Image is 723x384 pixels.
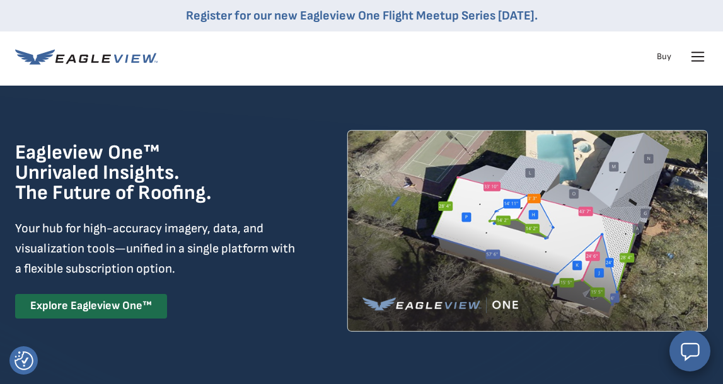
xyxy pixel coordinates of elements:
p: Your hub for high-accuracy imagery, data, and visualization tools—unified in a single platform wi... [15,218,301,279]
button: Open chat window [669,330,710,371]
a: Register for our new Eagleview One Flight Meetup Series [DATE]. [186,8,538,23]
a: Buy [657,51,671,62]
h1: Eagleview One™ Unrivaled Insights. The Future of Roofing. [15,143,275,203]
img: Revisit consent button [14,351,33,370]
a: Explore Eagleview One™ [15,294,167,319]
button: Consent Preferences [14,351,33,370]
